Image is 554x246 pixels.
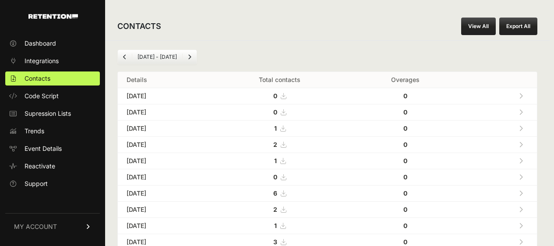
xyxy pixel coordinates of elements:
a: Supression Lists [5,107,100,121]
a: MY ACCOUNT [5,213,100,240]
a: 2 [273,141,286,148]
a: Contacts [5,71,100,86]
strong: 2 [273,141,277,148]
a: Previous [118,50,132,64]
td: [DATE] [118,185,209,202]
strong: 0 [403,108,407,116]
span: Reactivate [25,162,55,171]
strong: 0 [403,173,407,181]
td: [DATE] [118,153,209,169]
strong: 1 [274,222,277,229]
strong: 0 [403,206,407,213]
th: Total contacts [209,72,350,88]
img: Retention.com [28,14,78,19]
span: Integrations [25,57,59,65]
a: 6 [273,189,286,197]
a: Dashboard [5,36,100,50]
h2: CONTACTS [117,20,161,32]
td: [DATE] [118,202,209,218]
strong: 0 [273,108,277,116]
a: Code Script [5,89,100,103]
td: [DATE] [118,218,209,234]
td: [DATE] [118,137,209,153]
button: Export All [499,18,537,35]
th: Overages [350,72,460,88]
strong: 0 [403,222,407,229]
strong: 0 [403,125,407,132]
td: [DATE] [118,104,209,121]
td: [DATE] [118,88,209,104]
span: Supression Lists [25,109,71,118]
strong: 1 [274,125,277,132]
span: MY ACCOUNT [14,222,57,231]
span: Support [25,179,48,188]
strong: 0 [403,141,407,148]
a: View All [461,18,496,35]
th: Details [118,72,209,88]
span: Contacts [25,74,50,83]
td: [DATE] [118,169,209,185]
strong: 6 [273,189,277,197]
a: 1 [274,125,286,132]
span: Code Script [25,92,59,100]
a: Trends [5,124,100,138]
strong: 2 [273,206,277,213]
a: 3 [273,238,286,246]
td: [DATE] [118,121,209,137]
strong: 0 [403,92,407,100]
a: Support [5,177,100,191]
strong: 0 [273,173,277,181]
li: [DATE] - [DATE] [132,53,182,61]
strong: 1 [274,157,277,164]
strong: 0 [403,157,407,164]
strong: 3 [273,238,277,246]
strong: 0 [273,92,277,100]
strong: 0 [403,238,407,246]
a: Event Details [5,142,100,156]
span: Event Details [25,144,62,153]
a: Integrations [5,54,100,68]
a: 2 [273,206,286,213]
a: Next [183,50,197,64]
a: Reactivate [5,159,100,173]
span: Trends [25,127,44,135]
a: 1 [274,157,286,164]
span: Dashboard [25,39,56,48]
strong: 0 [403,189,407,197]
a: 1 [274,222,286,229]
